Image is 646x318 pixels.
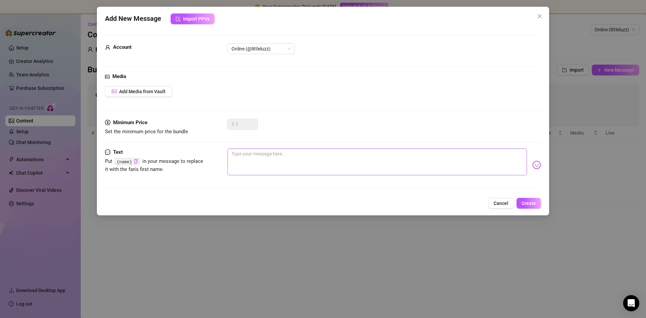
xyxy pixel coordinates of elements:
[176,16,180,21] span: import
[537,13,542,19] span: close
[134,159,138,164] span: copy
[119,89,166,94] span: Add Media from Vault
[105,148,110,156] span: message
[105,129,188,135] span: Set the minimum price for the bundle
[532,161,541,169] img: svg%3e
[105,86,172,97] button: Add Media from Vault
[112,73,126,79] strong: Media
[105,158,203,172] span: Put in your message to replace it with the fan's first name.
[105,43,110,51] span: user
[105,13,161,24] span: Add New Message
[113,44,132,50] strong: Account
[115,158,140,165] code: {name}
[105,119,110,127] span: dollar
[112,89,116,94] span: picture
[534,13,545,19] span: Close
[134,159,138,164] button: Click to Copy
[171,13,215,24] button: Import PPVs
[183,16,210,22] span: Import PPVs
[231,44,291,54] span: Online (@littleluzz)
[623,295,639,311] div: Open Intercom Messenger
[113,119,147,126] strong: Minimum Price
[494,201,508,206] span: Cancel
[488,198,514,209] button: Cancel
[534,11,545,22] button: Close
[522,201,536,206] span: Create
[516,198,541,209] button: Create
[113,149,123,155] strong: Text
[105,73,110,81] span: picture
